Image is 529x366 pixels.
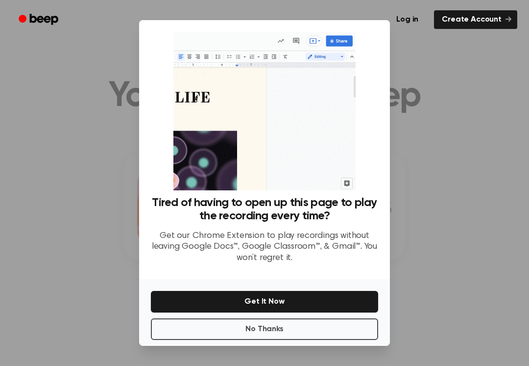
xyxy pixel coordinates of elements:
[151,318,378,340] button: No Thanks
[151,231,378,264] p: Get our Chrome Extension to play recordings without leaving Google Docs™, Google Classroom™, & Gm...
[434,10,517,29] a: Create Account
[173,32,355,190] img: Beep extension in action
[151,291,378,313] button: Get It Now
[386,8,428,31] a: Log in
[151,196,378,223] h3: Tired of having to open up this page to play the recording every time?
[12,10,67,29] a: Beep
